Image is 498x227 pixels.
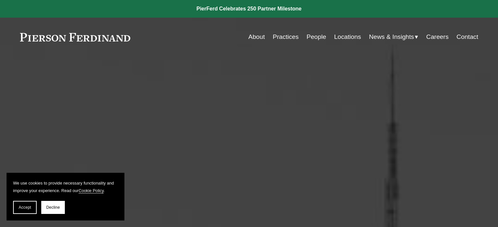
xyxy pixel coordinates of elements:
[334,31,361,43] a: Locations
[7,173,124,220] section: Cookie banner
[306,31,326,43] a: People
[13,201,37,214] button: Accept
[369,31,418,43] a: folder dropdown
[456,31,478,43] a: Contact
[41,201,65,214] button: Decline
[79,188,104,193] a: Cookie Policy
[273,31,299,43] a: Practices
[369,31,414,43] span: News & Insights
[13,179,118,194] p: We use cookies to provide necessary functionality and improve your experience. Read our .
[249,31,265,43] a: About
[19,205,31,210] span: Accept
[426,31,449,43] a: Careers
[46,205,60,210] span: Decline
